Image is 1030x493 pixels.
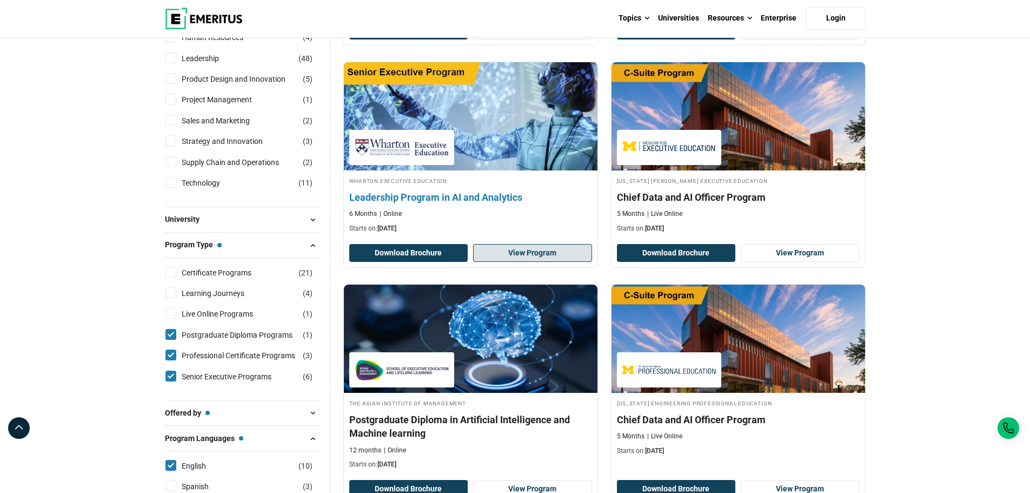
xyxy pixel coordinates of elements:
h4: Postgraduate Diploma in Artificial Intelligence and Machine learning [349,413,592,440]
span: 1 [305,95,310,104]
p: Live Online [647,209,682,219]
a: Certificate Programs [182,267,273,279]
span: 4 [305,289,310,298]
span: ( ) [303,135,313,147]
span: 2 [305,116,310,125]
button: University [165,212,321,228]
span: 10 [301,462,310,470]
a: Postgraduate Diploma Programs [182,329,314,341]
p: Starts on: [617,224,860,233]
p: Starts on: [349,460,592,469]
span: 1 [305,310,310,318]
span: 21 [301,268,310,277]
span: ( ) [303,308,313,320]
a: Project Management [182,94,274,106]
button: Offered by [165,405,321,421]
span: ( ) [303,94,313,106]
h4: Wharton Executive Education [349,176,592,185]
span: 3 [305,351,310,360]
span: 48 [301,54,310,63]
span: 5 [305,75,310,83]
span: ( ) [303,481,313,492]
img: Wharton Executive Education [355,135,449,160]
span: Offered by [165,407,210,419]
p: Starts on: [617,446,860,456]
a: Live Online Programs [182,308,275,320]
span: ( ) [298,267,313,279]
button: Download Brochure [349,244,468,262]
a: AI and Machine Learning Course by The Asian Institute of Management - September 30, 2025 The Asia... [344,285,597,475]
button: Download Brochure [617,244,736,262]
a: AI and Machine Learning Course by Michigan Ross Executive Education - December 17, 2025 Michigan ... [612,62,865,239]
span: Program Type [165,239,222,251]
a: English [182,460,228,472]
img: The Asian Institute of Management [355,358,449,382]
img: Chief Data and AI Officer Program | Online AI and Machine Learning Course [612,285,865,393]
span: ( ) [303,115,313,127]
a: Professional Certificate Programs [182,350,317,361]
span: 6 [305,372,310,381]
img: Michigan Ross Executive Education [622,135,716,160]
a: Learning Journeys [182,287,266,299]
span: [DATE] [377,461,396,468]
p: 6 Months [349,209,377,219]
span: 11 [301,179,310,187]
p: 5 Months [617,432,644,441]
span: ( ) [303,329,313,341]
a: Senior Executive Programs [182,371,293,383]
a: AI and Machine Learning Course by Michigan Engineering Professional Education - December 17, 2025... [612,285,865,461]
span: [DATE] [645,225,664,232]
p: Live Online [647,432,682,441]
span: ( ) [298,460,313,472]
h4: Leadership Program in AI and Analytics [349,190,592,204]
h4: [US_STATE] Engineering Professional Education [617,398,860,407]
h4: Chief Data and AI Officer Program [617,413,860,426]
span: ( ) [303,371,313,383]
img: Michigan Engineering Professional Education [622,358,716,382]
h4: The Asian Institute of Management [349,398,592,407]
span: 1 [305,331,310,339]
span: ( ) [298,52,313,64]
img: Chief Data and AI Officer Program | Online AI and Machine Learning Course [612,62,865,170]
p: Online [380,209,402,219]
span: ( ) [303,287,313,299]
span: ( ) [303,350,313,361]
a: Technology [182,177,242,189]
button: Program Type [165,237,321,253]
span: 2 [305,158,310,167]
span: Program Languages [165,432,243,444]
a: AI and Machine Learning Course by Wharton Executive Education - September 25, 2025 Wharton Execut... [344,62,597,239]
p: Online [384,446,406,455]
a: Supply Chain and Operations [182,156,301,168]
h4: [US_STATE] [PERSON_NAME] Executive Education [617,176,860,185]
span: University [165,213,208,225]
span: 3 [305,482,310,491]
a: Product Design and Innovation [182,73,307,85]
h4: Chief Data and AI Officer Program [617,190,860,204]
a: Login [806,7,866,30]
a: View Program [741,244,860,262]
p: 5 Months [617,209,644,219]
a: Strategy and Innovation [182,135,284,147]
a: View Program [473,244,592,262]
p: 12 months [349,446,381,455]
button: Program Languages [165,430,321,446]
p: Starts on: [349,224,592,233]
span: ( ) [298,177,313,189]
a: Leadership [182,52,241,64]
span: 3 [305,137,310,146]
a: Sales and Marketing [182,115,271,127]
img: Leadership Program in AI and Analytics | Online AI and Machine Learning Course [331,57,610,176]
a: Spanish [182,481,230,492]
span: ( ) [303,73,313,85]
span: ( ) [303,156,313,168]
span: [DATE] [645,447,664,455]
span: [DATE] [377,225,396,232]
img: Postgraduate Diploma in Artificial Intelligence and Machine learning | Online AI and Machine Lear... [344,285,597,393]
